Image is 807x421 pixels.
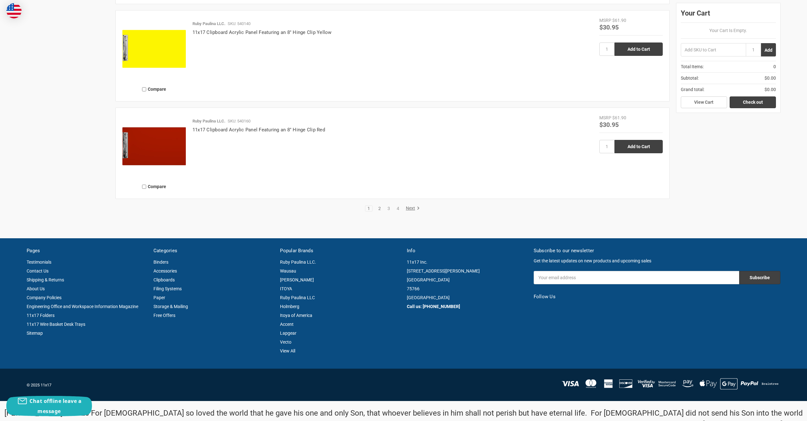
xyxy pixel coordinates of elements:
input: Add SKU to Cart [681,43,746,56]
a: ITOYA [280,286,292,291]
a: [PERSON_NAME] [280,277,314,282]
p: Ruby Paulina LLC. [192,21,225,27]
span: $61.90 [612,115,626,120]
p: © 2025 11x17 [27,382,400,388]
span: Subtotal: [681,75,699,82]
input: Compare [142,87,146,91]
a: Ruby Paulina LLC [280,295,315,300]
a: Holmberg [280,304,299,309]
h5: Categories [153,247,274,254]
h5: Subscribe to our newsletter [534,247,780,254]
input: Add to Cart [615,43,663,56]
a: Accessories [153,268,177,273]
a: Ruby Paulina LLC. [280,260,316,265]
p: SKU: 540140 [228,21,251,27]
a: Call us: [PHONE_NUMBER] [407,304,460,309]
a: 11x17 Wire Basket Desk Trays [27,322,85,327]
a: Clipboards [153,277,175,282]
a: Wausau [280,268,296,273]
a: Engineering Office and Workspace Information Magazine [27,304,138,309]
a: 3 [385,206,392,211]
span: $0.00 [765,86,776,93]
input: Your email address [534,271,739,284]
a: Itoya of America [280,313,312,318]
a: View All [280,348,295,353]
div: Your Cart [681,8,776,23]
a: About Us [27,286,45,291]
input: Add to Cart [615,140,663,153]
label: Compare [122,181,186,192]
strong: Call us: [PHONE_NUMBER] [407,303,460,309]
a: Paper [153,295,165,300]
img: 11x17 Clipboard Acrylic Panel Featuring an 8" Hinge Clip Red [122,115,186,178]
button: Chat offline leave a message [6,396,92,416]
a: View Cart [681,96,727,109]
a: 11x17 Folders [27,313,55,318]
a: Binders [153,260,168,265]
h5: Pages [27,247,147,254]
h5: Follow Us [534,293,780,300]
a: Check out [730,96,776,109]
a: 2 [376,206,383,211]
a: Contact Us [27,268,49,273]
p: Your Cart Is Empty. [681,27,776,34]
a: Next [404,206,420,211]
input: Compare [142,185,146,189]
input: Subscribe [739,271,780,284]
div: MSRP [599,115,611,121]
a: Company Policies [27,295,62,300]
span: Grand total: [681,86,704,93]
img: duty and tax information for United States [6,3,22,18]
span: Total Items: [681,63,704,70]
span: 0 [773,63,776,70]
p: SKU: 540160 [228,118,251,124]
a: Accent [280,322,294,327]
span: $61.90 [612,18,626,23]
p: Ruby Paulina LLC. [192,118,225,124]
p: Get the latest updates on new products and upcoming sales [534,258,780,264]
div: MSRP [599,17,611,24]
a: Vecto [280,339,291,345]
img: 11x17 Clipboard Acrylic Panel Featuring an 8" Hinge Clip Yellow [122,17,186,81]
a: Shipping & Returns [27,277,64,282]
a: Lapgear [280,331,296,336]
label: Compare [122,84,186,95]
a: 4 [394,206,401,211]
a: Sitemap [27,331,43,336]
span: $30.95 [599,120,619,128]
span: $30.95 [599,23,619,31]
address: 11x17 Inc. [STREET_ADDRESS][PERSON_NAME] [GEOGRAPHIC_DATA] 75766 [GEOGRAPHIC_DATA] [407,258,527,302]
a: Testimonials [27,260,51,265]
a: Storage & Mailing [153,304,188,309]
a: 11x17 Clipboard Acrylic Panel Featuring an 8" Hinge Clip Yellow [192,30,332,35]
h5: Popular Brands [280,247,400,254]
a: Filing Systems [153,286,182,291]
span: $0.00 [765,75,776,82]
h5: Info [407,247,527,254]
a: 11x17 Clipboard Acrylic Panel Featuring an 8" Hinge Clip Red [192,127,325,133]
a: 1 [365,206,372,211]
a: Free Offers [153,313,175,318]
span: Chat offline leave a message [29,398,81,415]
button: Add [761,43,776,56]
